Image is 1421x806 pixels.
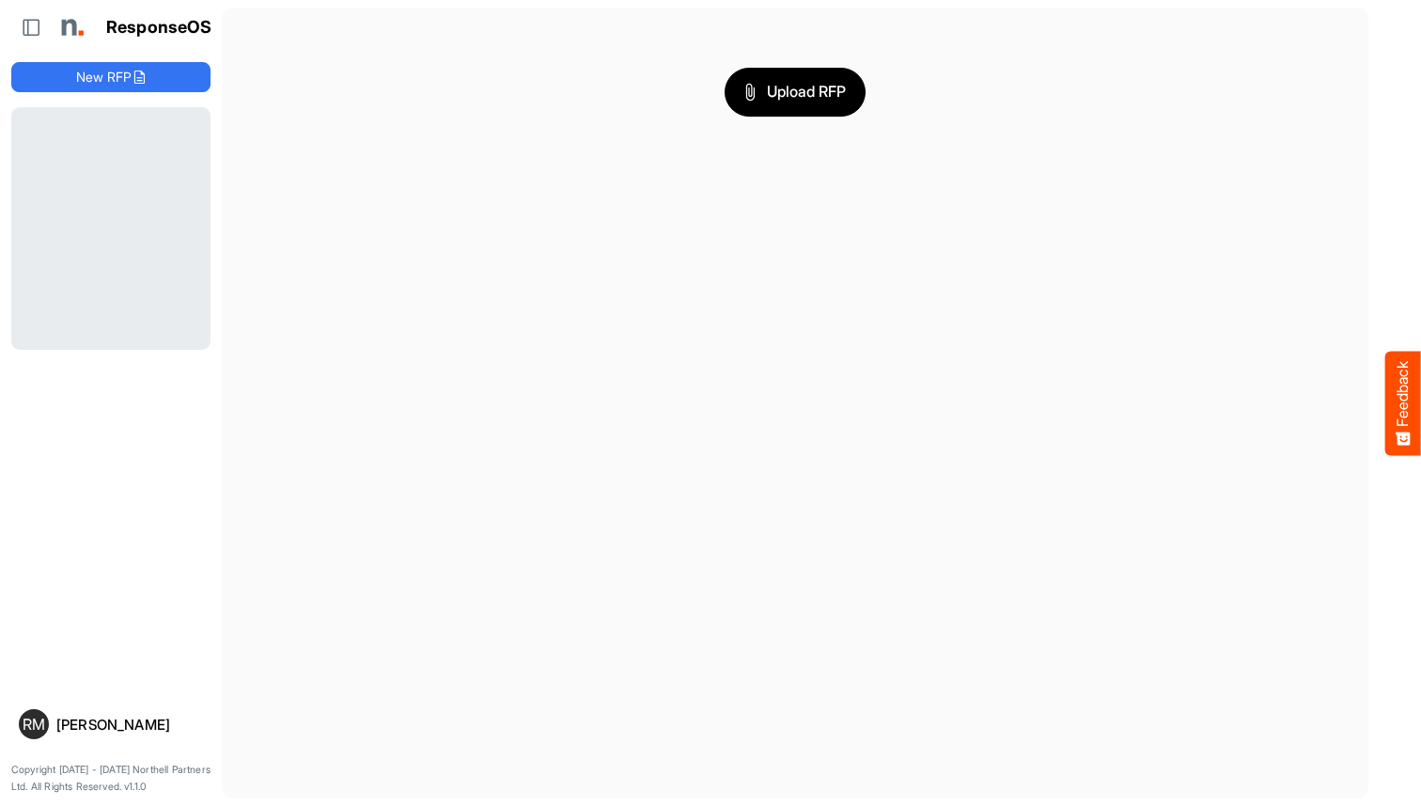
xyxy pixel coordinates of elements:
span: RM [23,717,45,732]
p: Copyright [DATE] - [DATE] Northell Partners Ltd. All Rights Reserved. v1.1.0 [11,762,211,795]
h1: ResponseOS [106,18,212,38]
span: Upload RFP [744,80,846,104]
div: [PERSON_NAME] [56,718,203,732]
button: New RFP [11,62,211,92]
button: Feedback [1385,351,1421,455]
img: Northell [52,8,89,46]
button: Upload RFP [725,68,866,117]
div: Loading... [11,107,211,349]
